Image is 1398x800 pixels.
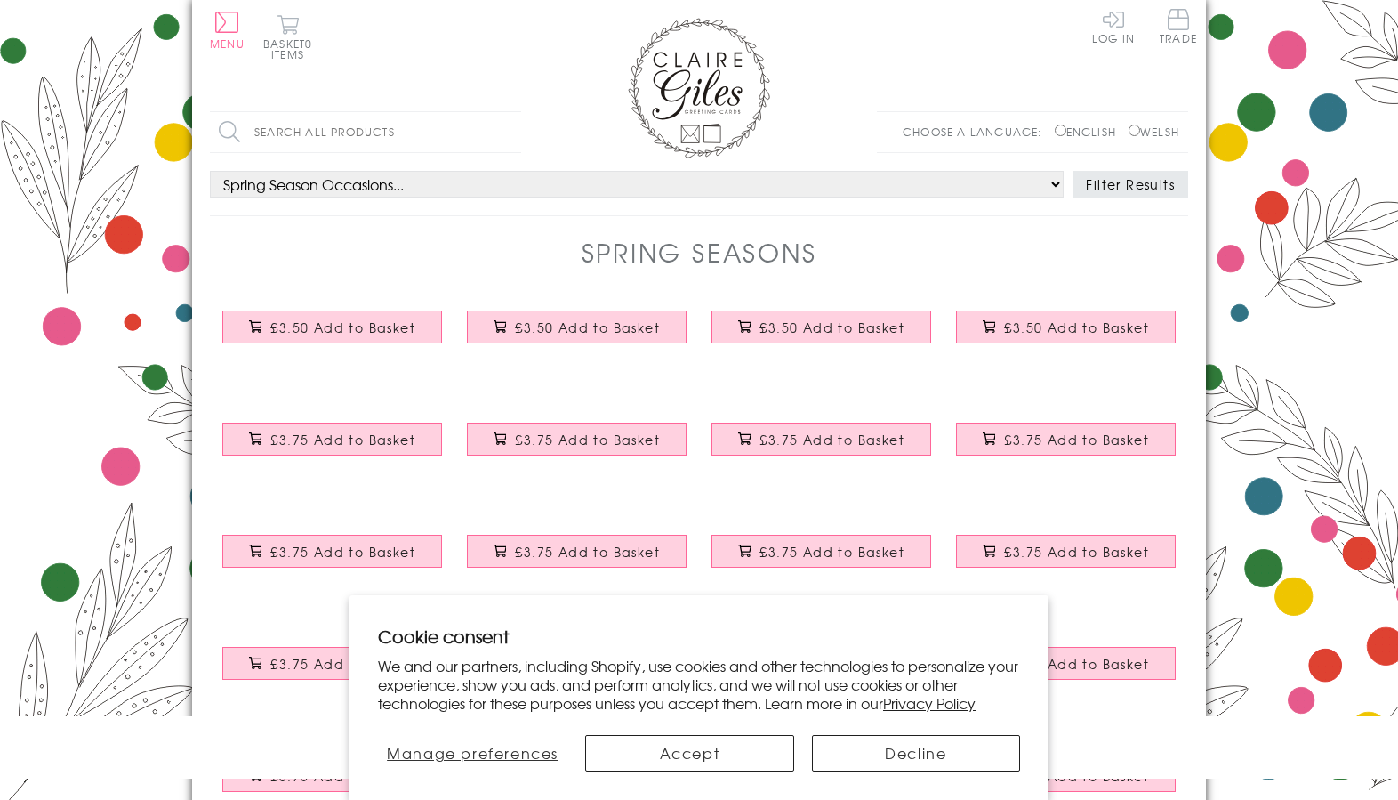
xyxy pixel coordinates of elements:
[1055,124,1125,140] label: English
[515,543,660,561] span: £3.75 Add to Basket
[222,647,443,680] button: £3.75 Add to Basket
[944,521,1188,598] a: Valentine's Day Card, Love of my life, Embellished with a colourful tassel £3.75 Add to Basket
[903,124,1051,140] p: Choose a language:
[1073,171,1188,198] button: Filter Results
[467,423,687,456] button: £3.75 Add to Basket
[1004,543,1149,561] span: £3.75 Add to Basket
[387,742,558,764] span: Manage preferences
[956,311,1177,343] button: £3.50 Add to Basket
[1004,319,1149,336] span: £3.50 Add to Basket
[759,543,904,561] span: £3.75 Add to Basket
[699,297,944,374] a: Valentines Day Card, MWAH, Kiss, text foiled in shiny gold £3.50 Add to Basket
[270,655,415,673] span: £3.75 Add to Basket
[210,409,454,486] a: Valentine's Day Card, Paper Plane Kisses, Embellished with a colourful tassel £3.75 Add to Basket
[378,735,567,772] button: Manage preferences
[699,521,944,598] a: Valentine's Day Card, Rocket, You're my world, Embellished with a tassel £3.75 Add to Basket
[222,423,443,456] button: £3.75 Add to Basket
[210,112,521,152] input: Search all products
[270,543,415,561] span: £3.75 Add to Basket
[378,657,1020,712] p: We and our partners, including Shopify, use cookies and other technologies to personalize your ex...
[454,409,699,486] a: Valentine's Day Card, Bomb, Love Bomb, Embellished with a colourful tassel £3.75 Add to Basket
[1160,9,1197,47] a: Trade
[467,311,687,343] button: £3.50 Add to Basket
[263,14,312,60] button: Basket0 items
[222,535,443,568] button: £3.75 Add to Basket
[759,431,904,448] span: £3.75 Add to Basket
[956,535,1177,568] button: £3.75 Add to Basket
[1160,9,1197,44] span: Trade
[454,297,699,374] a: Valentines Day Card, Gorgeous Husband, text foiled in shiny gold £3.50 Add to Basket
[812,735,1020,772] button: Decline
[585,735,793,772] button: Accept
[210,12,245,49] button: Menu
[210,36,245,52] span: Menu
[222,311,443,343] button: £3.50 Add to Basket
[711,423,932,456] button: £3.75 Add to Basket
[1129,124,1179,140] label: Welsh
[711,535,932,568] button: £3.75 Add to Basket
[378,624,1020,649] h2: Cookie consent
[515,319,660,336] span: £3.50 Add to Basket
[454,521,699,598] a: Valentine's Day Card, Wife, Big Heart, Embellished with a colourful tassel £3.75 Add to Basket
[711,311,932,343] button: £3.50 Add to Basket
[699,409,944,486] a: Valentine's Day Card, Heart with Flowers, Embellished with a colourful tassel £3.75 Add to Basket
[271,36,312,62] span: 0 items
[1055,125,1066,136] input: English
[883,692,976,714] a: Privacy Policy
[582,234,817,271] h1: Spring Seasons
[1092,9,1135,44] a: Log In
[944,297,1188,374] a: Valentines Day Card, You're my Favourite, text foiled in shiny gold £3.50 Add to Basket
[210,634,454,710] a: Valentine's Day Card, Lips, Kiss, Embellished with a colourful tassel £3.75 Add to Basket
[515,431,660,448] span: £3.75 Add to Basket
[1004,431,1149,448] span: £3.75 Add to Basket
[759,319,904,336] span: £3.50 Add to Basket
[503,112,521,152] input: Search
[210,521,454,598] a: Valentine's Day Card, Butterfly Wreath, Embellished with a colourful tassel £3.75 Add to Basket
[210,297,454,374] a: Valentines Day Card, Wife, Flamingo heart, text foiled in shiny gold £3.50 Add to Basket
[270,319,415,336] span: £3.50 Add to Basket
[944,634,1188,710] a: Valentine's Day Card, I love you with all my heart, Embellished with a tassel £3.75 Add to Basket
[944,409,1188,486] a: Valentine's Day Card, Hearts Background, Embellished with a colourful tassel £3.75 Add to Basket
[467,535,687,568] button: £3.75 Add to Basket
[270,431,415,448] span: £3.75 Add to Basket
[1129,125,1140,136] input: Welsh
[956,647,1177,680] button: £3.75 Add to Basket
[1004,655,1149,673] span: £3.75 Add to Basket
[956,423,1177,456] button: £3.75 Add to Basket
[628,18,770,158] img: Claire Giles Greetings Cards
